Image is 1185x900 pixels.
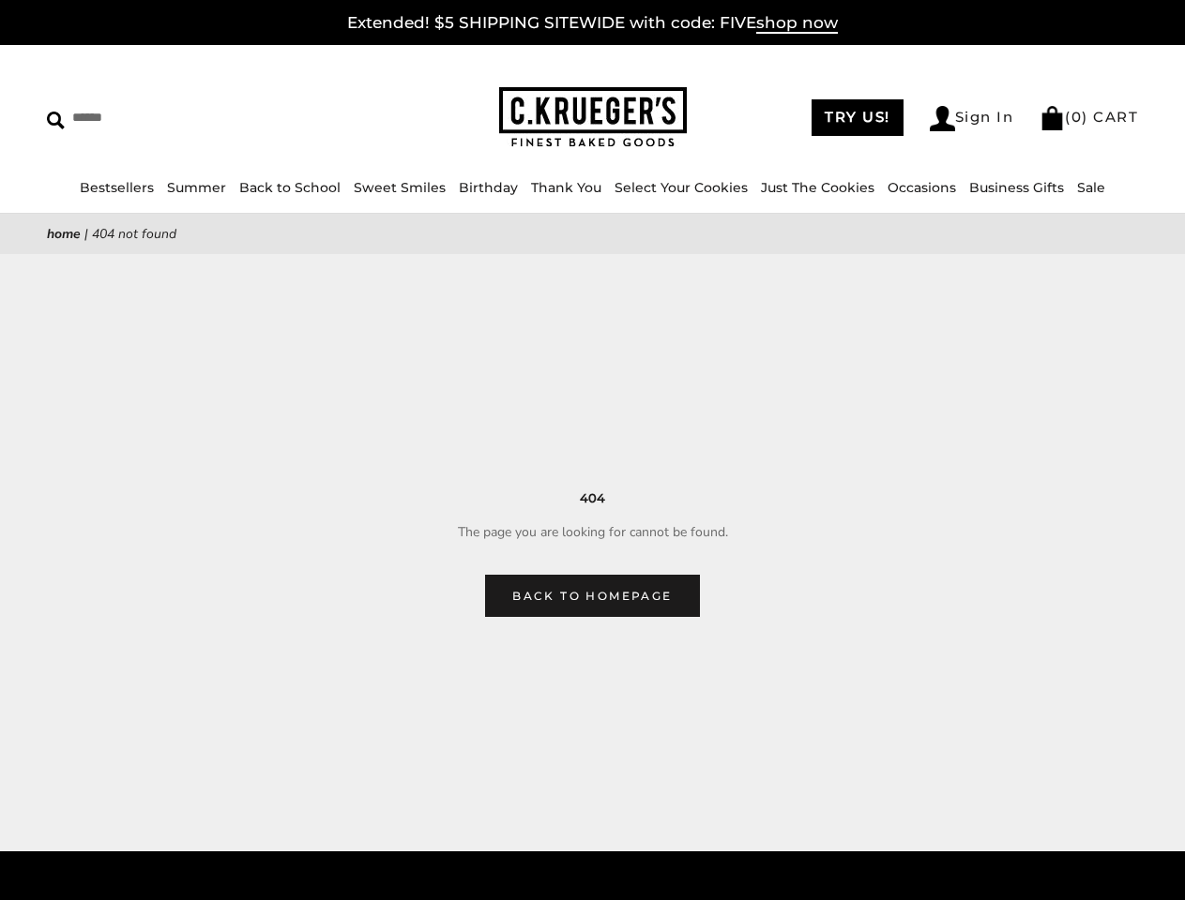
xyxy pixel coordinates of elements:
a: Thank You [531,179,601,196]
a: Home [47,225,81,243]
nav: breadcrumbs [47,223,1138,245]
img: Account [930,106,955,131]
a: Sale [1077,179,1105,196]
a: (0) CART [1040,108,1138,126]
a: Occasions [888,179,956,196]
span: 404 Not Found [92,225,176,243]
a: Business Gifts [969,179,1064,196]
span: 0 [1071,108,1083,126]
img: Search [47,112,65,129]
a: Birthday [459,179,518,196]
h3: 404 [75,488,1110,508]
p: The page you are looking for cannot be found. [75,521,1110,543]
img: C.KRUEGER'S [499,87,687,148]
a: Select Your Cookies [615,179,748,196]
a: Bestsellers [80,179,154,196]
a: Just The Cookies [761,179,874,196]
a: Sign In [930,106,1014,131]
a: Extended! $5 SHIPPING SITEWIDE with code: FIVEshop now [347,13,838,34]
span: shop now [756,13,838,34]
a: TRY US! [812,99,904,136]
a: Sweet Smiles [354,179,446,196]
input: Search [47,103,296,132]
span: | [84,225,88,243]
a: Back to School [239,179,341,196]
img: Bag [1040,106,1065,130]
a: Back to homepage [485,575,699,617]
a: Summer [167,179,226,196]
